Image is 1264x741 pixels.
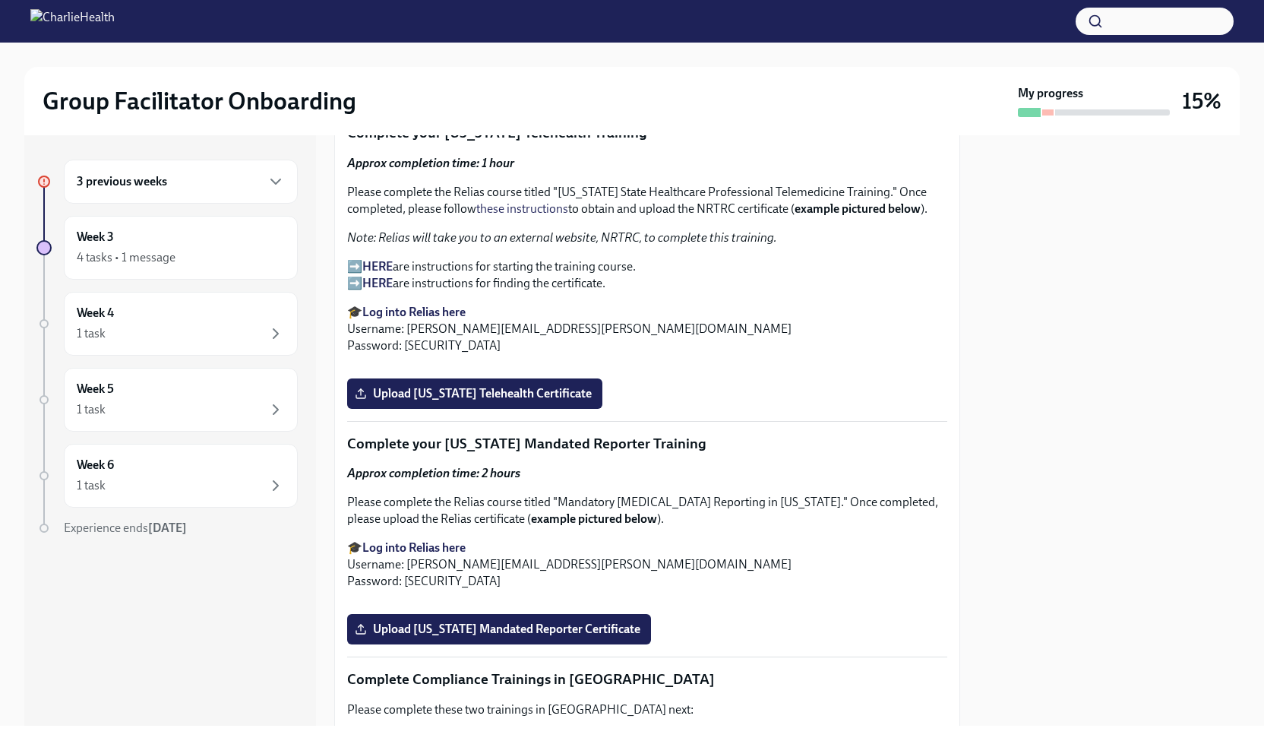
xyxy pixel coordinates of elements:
[77,381,114,397] h6: Week 5
[43,86,356,116] h2: Group Facilitator Onboarding
[795,201,921,216] strong: example pictured below
[358,622,640,637] span: Upload [US_STATE] Mandated Reporter Certificate
[347,540,947,590] p: 🎓 Username: [PERSON_NAME][EMAIL_ADDRESS][PERSON_NAME][DOMAIN_NAME] Password: [SECURITY_DATA]
[347,670,947,689] p: Complete Compliance Trainings in [GEOGRAPHIC_DATA]
[77,325,106,342] div: 1 task
[36,292,298,356] a: Week 41 task
[362,305,466,319] a: Log into Relias here
[30,9,115,33] img: CharlieHealth
[36,368,298,432] a: Week 51 task
[347,230,777,245] em: Note: Relias will take you to an external website, NRTRC, to complete this training.
[77,305,114,321] h6: Week 4
[148,521,187,535] strong: [DATE]
[347,434,947,454] p: Complete your [US_STATE] Mandated Reporter Training
[347,378,602,409] label: Upload [US_STATE] Telehealth Certificate
[362,540,466,555] a: Log into Relias here
[77,477,106,494] div: 1 task
[347,156,514,170] strong: Approx completion time: 1 hour
[347,184,947,217] p: Please complete the Relias course titled "[US_STATE] State Healthcare Professional Telemedicine T...
[347,258,947,292] p: ➡️ are instructions for starting the training course. ➡️ are instructions for finding the certifi...
[347,494,947,527] p: Please complete the Relias course titled "Mandatory [MEDICAL_DATA] Reporting in [US_STATE]." Once...
[77,173,167,190] h6: 3 previous weeks
[531,511,657,526] strong: example pictured below
[362,276,393,290] a: HERE
[476,201,568,216] a: these instructions
[64,521,187,535] span: Experience ends
[77,249,175,266] div: 4 tasks • 1 message
[358,386,592,401] span: Upload [US_STATE] Telehealth Certificate
[77,229,114,245] h6: Week 3
[77,457,114,473] h6: Week 6
[362,259,393,274] a: HERE
[1018,85,1083,102] strong: My progress
[347,701,947,718] p: Please complete these two trainings in [GEOGRAPHIC_DATA] next:
[347,614,651,644] label: Upload [US_STATE] Mandated Reporter Certificate
[64,160,298,204] div: 3 previous weeks
[347,304,947,354] p: 🎓 Username: [PERSON_NAME][EMAIL_ADDRESS][PERSON_NAME][DOMAIN_NAME] Password: [SECURITY_DATA]
[347,466,520,480] strong: Approx completion time: 2 hours
[1182,87,1221,115] h3: 15%
[77,401,106,418] div: 1 task
[36,216,298,280] a: Week 34 tasks • 1 message
[36,444,298,508] a: Week 61 task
